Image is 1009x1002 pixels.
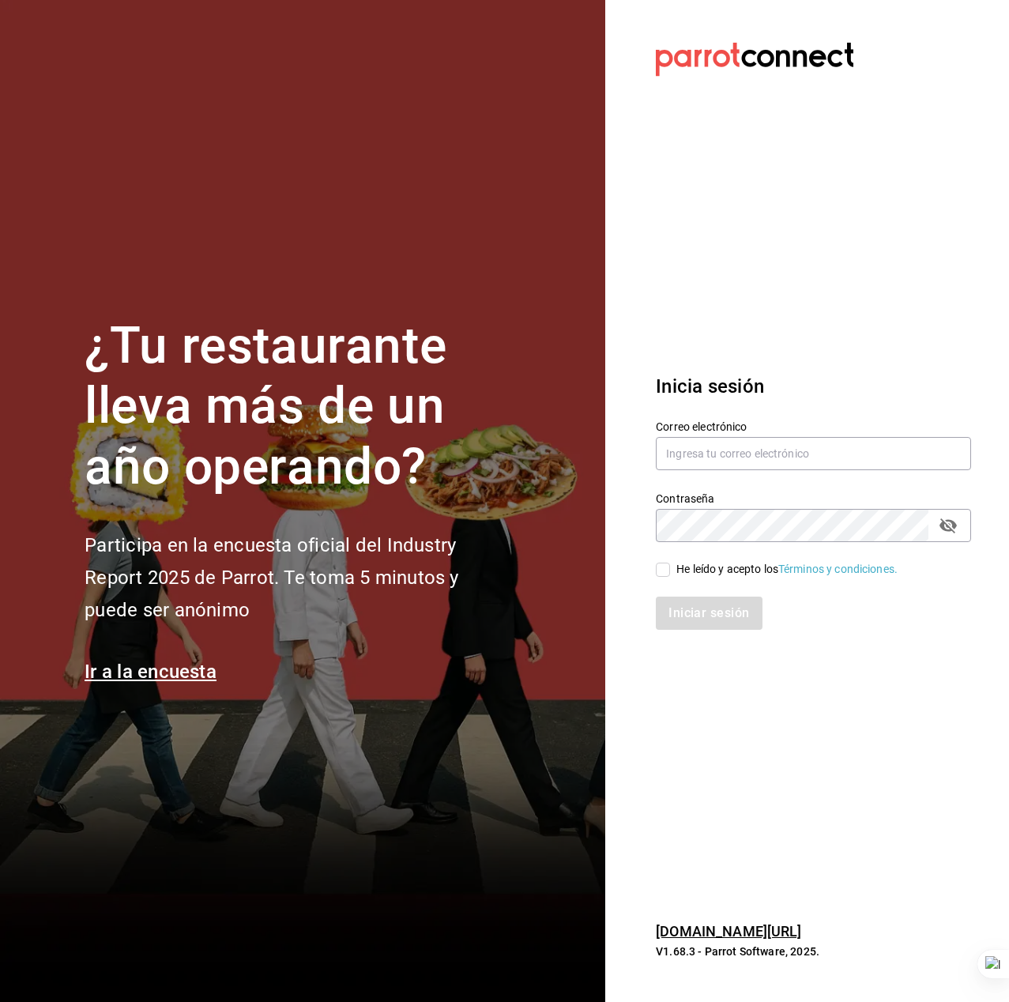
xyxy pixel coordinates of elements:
[656,923,801,940] a: [DOMAIN_NAME][URL]
[85,529,511,626] h2: Participa en la encuesta oficial del Industry Report 2025 de Parrot. Te toma 5 minutos y puede se...
[656,420,971,431] label: Correo electrónico
[656,437,971,470] input: Ingresa tu correo electrónico
[778,563,898,575] a: Términos y condiciones.
[656,492,971,503] label: Contraseña
[656,944,971,959] p: V1.68.3 - Parrot Software, 2025.
[85,661,216,683] a: Ir a la encuesta
[656,372,971,401] h3: Inicia sesión
[935,512,962,539] button: passwordField
[85,316,511,498] h1: ¿Tu restaurante lleva más de un año operando?
[676,561,898,578] div: He leído y acepto los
